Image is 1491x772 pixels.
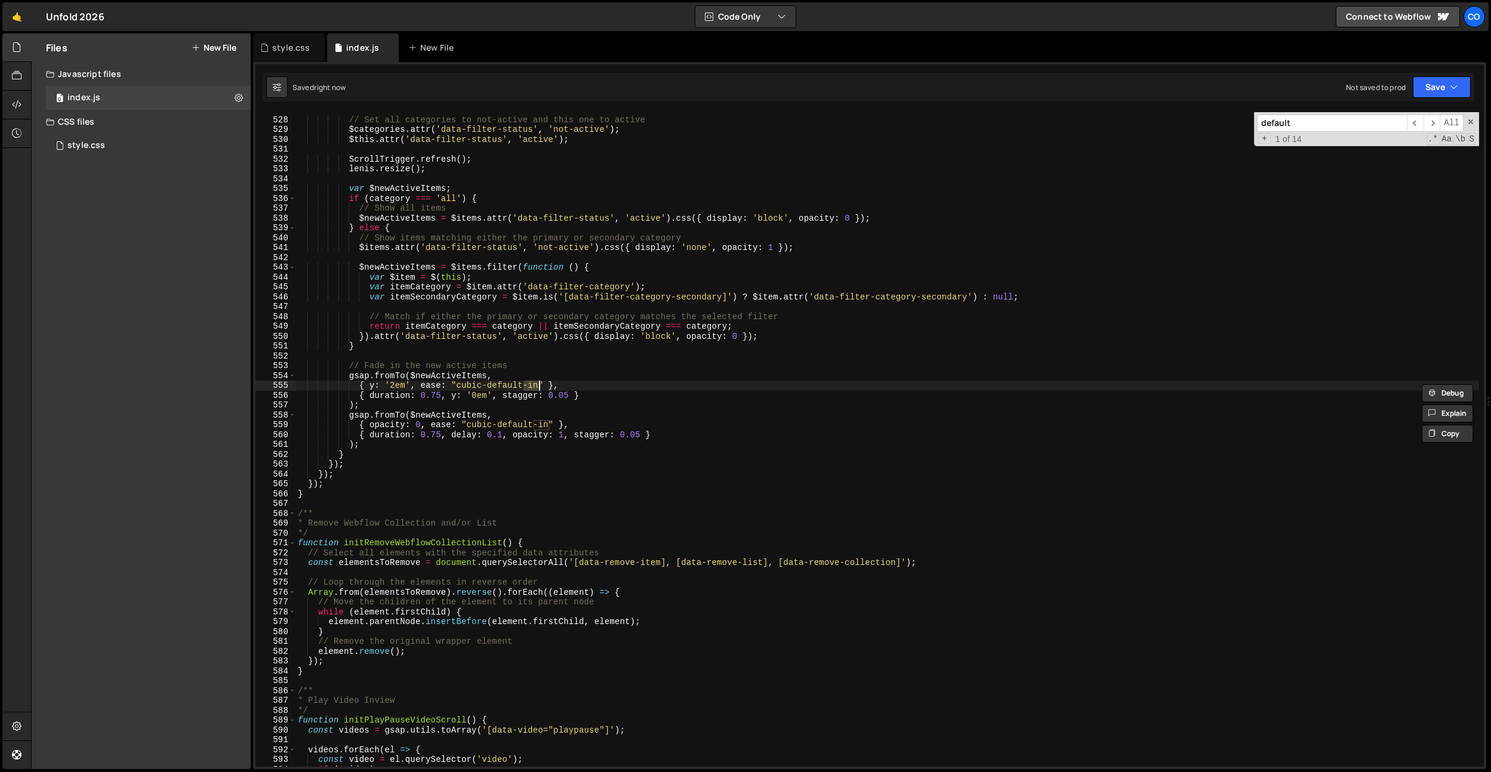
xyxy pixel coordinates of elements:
button: Explain [1422,404,1473,422]
div: 558 [255,410,296,421]
span: Whole Word Search [1454,133,1467,145]
a: 🤙 [2,2,32,31]
h2: Files [46,41,67,54]
div: 17293/47925.css [46,134,251,158]
div: 569 [255,518,296,529]
div: 537 [255,203,296,214]
span: CaseSensitive Search [1440,133,1453,145]
div: 583 [255,656,296,666]
a: Connect to Webflow [1336,6,1460,27]
div: 587 [255,696,296,706]
div: Saved [292,82,346,92]
div: 545 [255,282,296,292]
button: New File [192,43,236,53]
div: 586 [255,686,296,696]
div: 573 [255,558,296,568]
div: 555 [255,381,296,391]
div: 550 [255,332,296,342]
div: 549 [255,322,296,332]
div: 551 [255,341,296,351]
div: style.css [67,140,105,151]
div: 535 [255,184,296,194]
span: Toggle Replace mode [1258,133,1271,144]
div: 581 [255,637,296,647]
div: 585 [255,676,296,686]
span: Alt-Enter [1440,115,1464,132]
div: index.js [346,42,379,54]
div: 574 [255,568,296,578]
span: 0 [56,94,63,104]
div: 570 [255,529,296,539]
div: 556 [255,391,296,401]
div: 536 [255,194,296,204]
a: Co [1464,6,1485,27]
div: 553 [255,361,296,371]
div: New File [408,42,458,54]
input: Search for [1257,115,1407,132]
div: right now [314,82,346,92]
div: 539 [255,223,296,233]
button: Code Only [695,6,796,27]
div: 564 [255,470,296,480]
div: 565 [255,479,296,489]
div: 561 [255,440,296,450]
span: ​ [1424,115,1440,132]
div: 531 [255,144,296,155]
div: 541 [255,243,296,253]
div: 546 [255,292,296,302]
div: 532 [255,155,296,165]
div: 584 [255,666,296,677]
div: 559 [255,420,296,430]
div: 590 [255,725,296,736]
div: 572 [255,548,296,558]
div: style.css [272,42,310,54]
div: 579 [255,617,296,627]
div: 562 [255,450,296,460]
div: Not saved to prod [1346,82,1406,92]
div: 566 [255,489,296,499]
span: ​ [1407,115,1424,132]
span: 1 of 14 [1271,134,1307,144]
div: 534 [255,174,296,184]
div: 591 [255,735,296,745]
div: 540 [255,233,296,243]
div: 542 [255,253,296,263]
div: 580 [255,627,296,637]
div: 563 [255,459,296,470]
div: 568 [255,509,296,519]
div: 588 [255,706,296,716]
div: 592 [255,745,296,755]
div: 547 [255,302,296,312]
div: 538 [255,214,296,224]
div: 543 [255,263,296,273]
div: 576 [255,588,296,598]
button: Save [1413,76,1471,98]
div: 575 [255,578,296,588]
div: 567 [255,499,296,509]
div: 552 [255,351,296,362]
div: 548 [255,312,296,322]
div: 589 [255,715,296,725]
div: 528 [255,115,296,125]
div: 529 [255,125,296,135]
div: 554 [255,371,296,381]
button: Copy [1422,425,1473,443]
div: 544 [255,273,296,283]
span: Search In Selection [1468,133,1475,145]
div: 560 [255,430,296,440]
div: CSS files [32,110,251,134]
div: 578 [255,607,296,617]
div: Unfold 2026 [46,10,104,24]
button: Debug [1422,384,1473,402]
div: index.js [67,92,100,103]
div: Javascript files [32,62,251,86]
div: 593 [255,755,296,765]
div: 557 [255,400,296,410]
span: RegExp Search [1427,133,1439,145]
div: 530 [255,135,296,145]
div: 582 [255,647,296,657]
div: 17293/47924.js [46,86,251,110]
div: 533 [255,164,296,174]
div: 571 [255,538,296,548]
